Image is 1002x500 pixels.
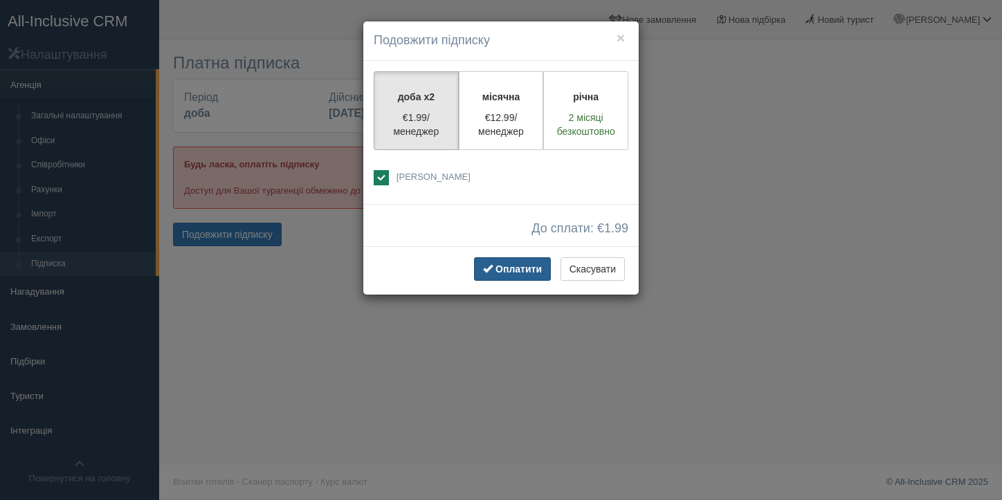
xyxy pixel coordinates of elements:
span: До сплати: € [531,222,628,236]
button: × [617,30,625,45]
h4: Подовжити підписку [374,32,628,50]
p: €1.99/менеджер [383,111,450,138]
p: 2 місяці безкоштовно [552,111,619,138]
p: доба x2 [383,90,450,104]
span: Оплатити [495,263,542,275]
span: 1.99 [604,221,628,235]
p: €12.99/менеджер [468,111,535,138]
p: місячна [468,90,535,104]
p: річна [552,90,619,104]
span: [PERSON_NAME] [397,172,471,182]
button: Оплатити [474,257,551,281]
button: Скасувати [561,257,625,281]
